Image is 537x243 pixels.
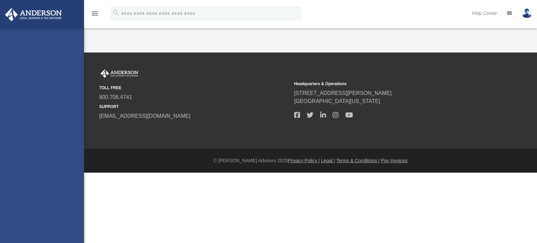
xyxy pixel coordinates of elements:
[294,90,392,96] a: [STREET_ADDRESS][PERSON_NAME]
[381,158,408,163] a: Pay Invoices
[91,9,99,18] i: menu
[84,157,537,164] div: © [PERSON_NAME] Advisors 2025
[336,158,380,163] a: Terms & Conditions |
[112,9,120,16] i: search
[99,85,290,91] small: TOLL FREE
[99,113,190,119] a: [EMAIL_ADDRESS][DOMAIN_NAME]
[321,158,335,163] a: Legal |
[288,158,320,163] a: Privacy Policy |
[99,94,132,100] a: 800.706.4741
[99,69,140,78] img: Anderson Advisors Platinum Portal
[522,8,532,18] img: User Pic
[294,81,485,87] small: Headquarters & Operations
[294,98,380,104] a: [GEOGRAPHIC_DATA][US_STATE]
[91,13,99,18] a: menu
[3,8,64,21] img: Anderson Advisors Platinum Portal
[99,104,290,110] small: SUPPORT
